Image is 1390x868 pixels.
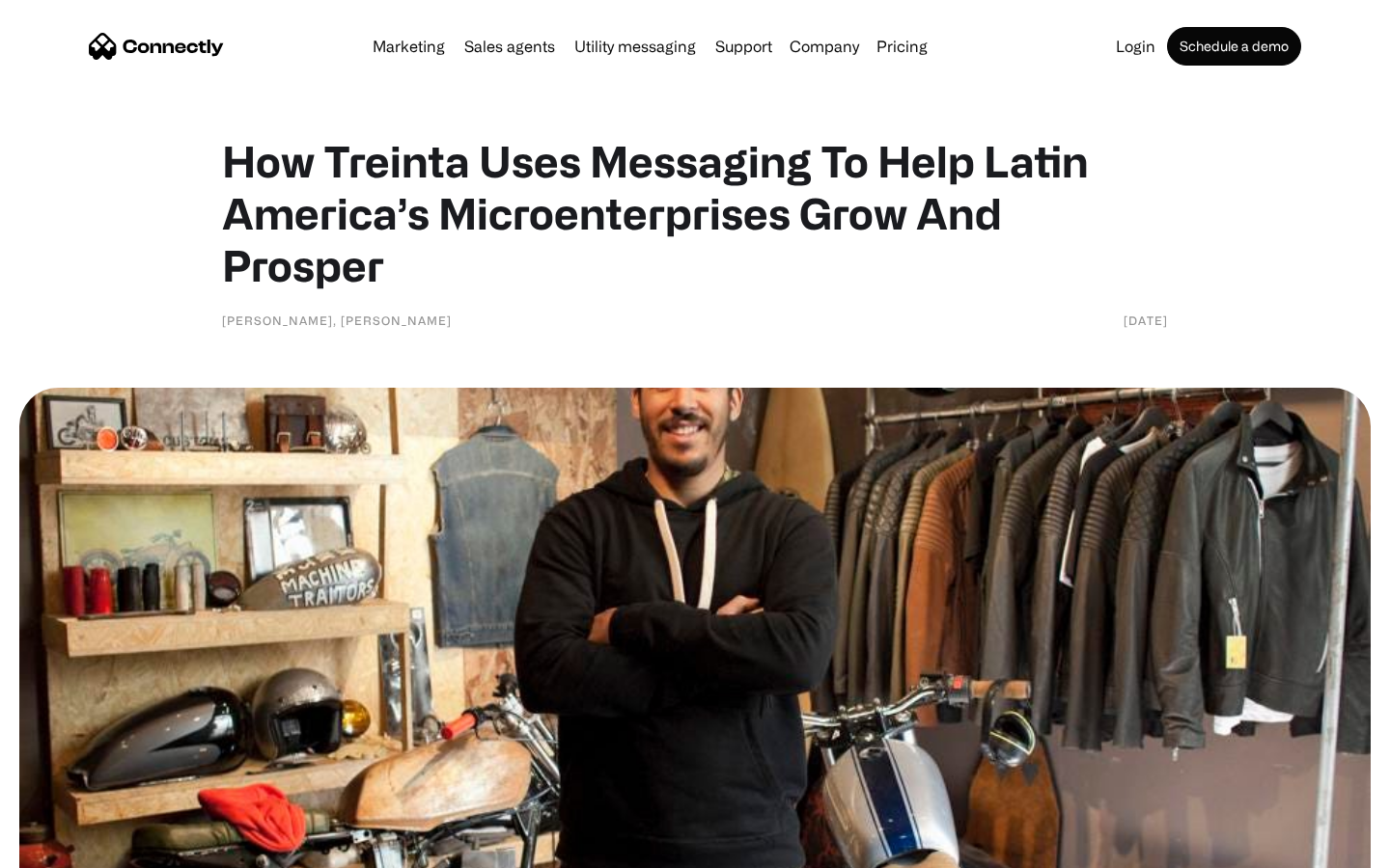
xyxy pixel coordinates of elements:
div: [DATE] [1124,311,1168,330]
a: Pricing [869,39,935,54]
a: Support [708,39,780,54]
aside: Language selected: English [19,834,116,861]
div: [PERSON_NAME], [PERSON_NAME] [222,311,452,330]
ul: Language list [39,834,116,861]
a: Utility messaging [567,39,704,54]
a: Sales agents [457,39,563,54]
h1: How Treinta Uses Messaging To Help Latin America’s Microenterprises Grow And Prosper [222,135,1168,291]
div: Company [790,33,859,60]
a: Marketing [365,39,453,54]
a: Schedule a demo [1167,27,1301,66]
a: Login [1108,39,1163,54]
